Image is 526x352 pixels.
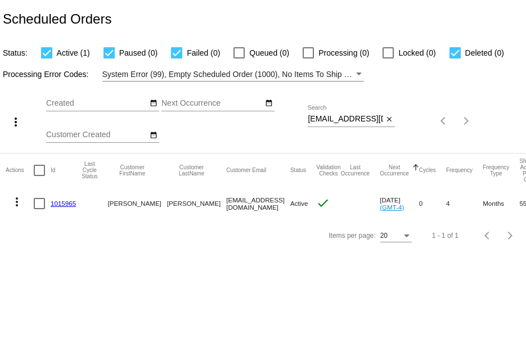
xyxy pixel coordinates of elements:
button: Clear [383,114,395,125]
h2: Scheduled Orders [3,11,111,27]
mat-cell: [PERSON_NAME] [167,187,226,220]
button: Next page [499,224,521,247]
button: Change sorting for NextOccurrenceUtc [380,164,409,177]
span: Active (1) [57,46,90,60]
span: 20 [380,232,388,240]
mat-icon: more_vert [9,115,23,129]
mat-select: Items per page: [380,232,412,240]
mat-cell: 0 [419,187,446,220]
button: Change sorting for Status [290,167,306,174]
mat-icon: date_range [150,99,158,108]
span: Queued (0) [249,46,289,60]
span: Failed (0) [187,46,220,60]
button: Next page [455,110,478,132]
button: Change sorting for LastProcessingCycleId [82,161,97,179]
div: Items per page: [329,232,375,240]
mat-header-cell: Validation Checks [316,154,340,187]
button: Change sorting for Cycles [419,167,436,174]
mat-cell: 4 [446,187,483,220]
span: Active [290,200,308,207]
span: Status: [3,48,28,57]
mat-cell: [DATE] [380,187,419,220]
mat-icon: close [385,115,393,124]
mat-icon: date_range [150,131,158,140]
input: Next Occurrence [161,99,263,108]
button: Change sorting for Frequency [446,167,473,174]
button: Previous page [433,110,455,132]
mat-cell: [EMAIL_ADDRESS][DOMAIN_NAME] [226,187,290,220]
span: Paused (0) [119,46,158,60]
input: Search [308,115,383,124]
mat-select: Filter by Processing Error Codes [102,67,364,82]
button: Change sorting for FrequencyType [483,164,509,177]
button: Change sorting for Id [51,167,55,174]
button: Change sorting for CustomerFirstName [107,164,156,177]
button: Change sorting for CustomerEmail [226,167,266,174]
span: Processing Error Codes: [3,70,89,79]
mat-icon: check [316,196,330,210]
mat-icon: more_vert [10,195,24,209]
mat-cell: Months [483,187,519,220]
a: (GMT-4) [380,204,404,211]
mat-cell: [PERSON_NAME] [107,187,167,220]
input: Created [46,99,147,108]
button: Change sorting for CustomerLastName [167,164,216,177]
button: Change sorting for LastOccurrenceUtc [340,164,370,177]
input: Customer Created [46,130,147,139]
span: Locked (0) [398,46,435,60]
button: Previous page [476,224,499,247]
mat-header-cell: Actions [6,154,34,187]
a: 1015965 [51,200,76,207]
span: Deleted (0) [465,46,504,60]
mat-icon: date_range [265,99,273,108]
span: Processing (0) [318,46,369,60]
div: 1 - 1 of 1 [432,232,458,240]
